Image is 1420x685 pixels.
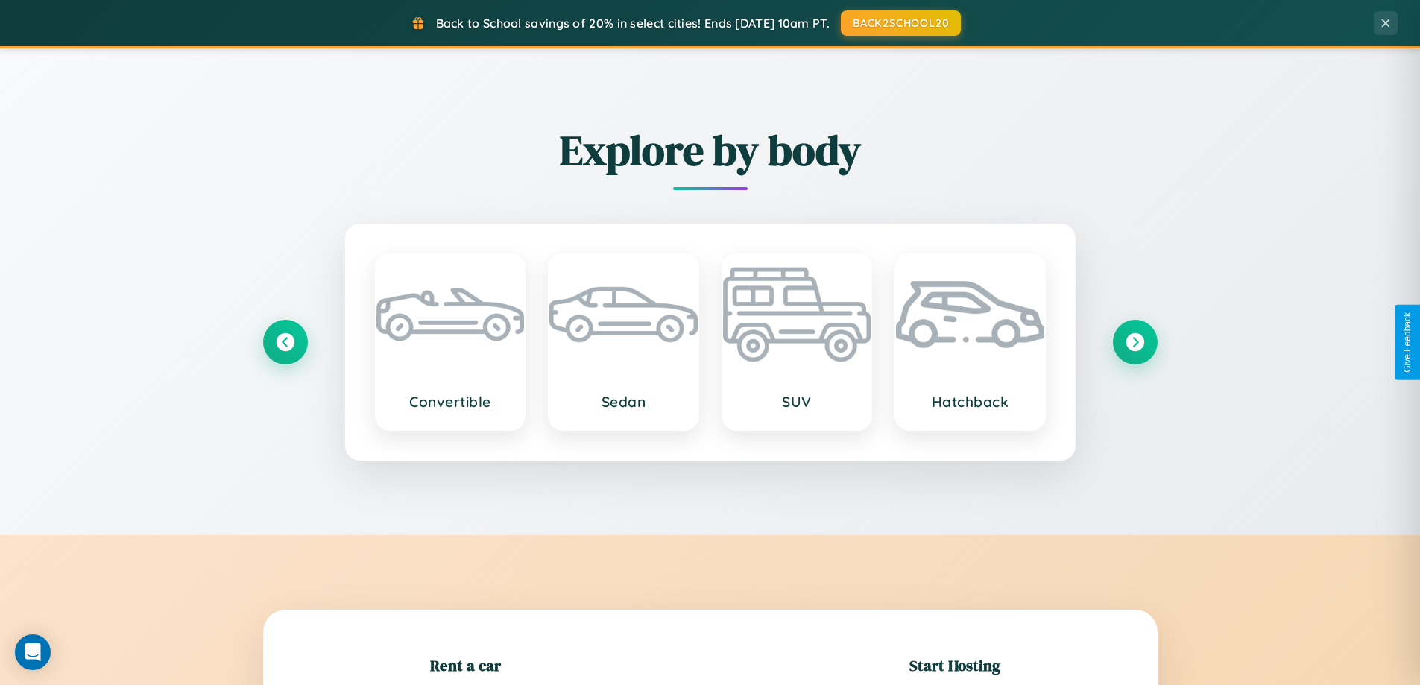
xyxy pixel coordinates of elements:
[263,121,1158,179] h2: Explore by body
[15,634,51,670] div: Open Intercom Messenger
[1402,312,1413,373] div: Give Feedback
[738,393,856,411] h3: SUV
[391,393,510,411] h3: Convertible
[909,654,1000,676] h2: Start Hosting
[911,393,1029,411] h3: Hatchback
[841,10,961,36] button: BACK2SCHOOL20
[436,16,830,31] span: Back to School savings of 20% in select cities! Ends [DATE] 10am PT.
[564,393,683,411] h3: Sedan
[430,654,501,676] h2: Rent a car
